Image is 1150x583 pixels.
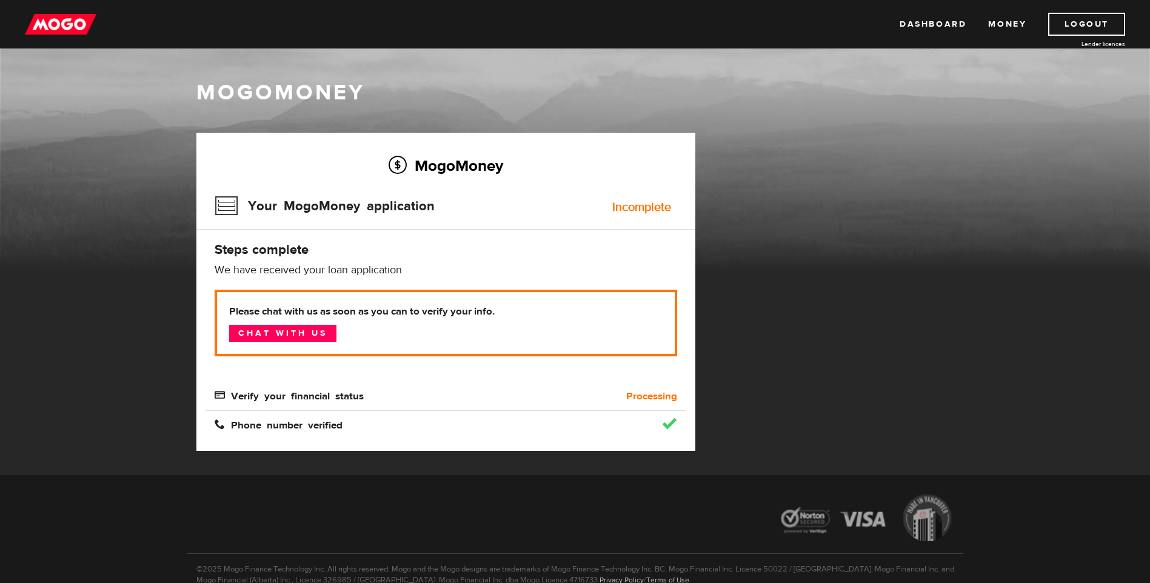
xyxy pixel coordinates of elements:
b: Processing [626,389,677,404]
h3: Your MogoMoney application [215,190,435,222]
div: Incomplete [612,201,671,213]
a: Logout [1048,13,1125,36]
b: Please chat with us as soon as you can to verify your info. [229,304,663,319]
img: mogo_logo-11ee424be714fa7cbb0f0f49df9e16ec.png [25,13,96,36]
iframe: LiveChat chat widget [908,301,1150,583]
p: We have received your loan application [215,263,677,278]
h1: MogoMoney [196,80,954,105]
a: Lender licences [1034,39,1125,48]
img: legal-icons-92a2ffecb4d32d839781d1b4e4802d7b.png [769,485,963,554]
a: Chat with us [229,325,336,342]
span: Verify your financial status [215,390,364,400]
a: Dashboard [900,13,966,36]
a: Money [988,13,1026,36]
h2: MogoMoney [215,153,677,178]
span: Phone number verified [215,419,343,429]
h4: Steps complete [215,241,677,258]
